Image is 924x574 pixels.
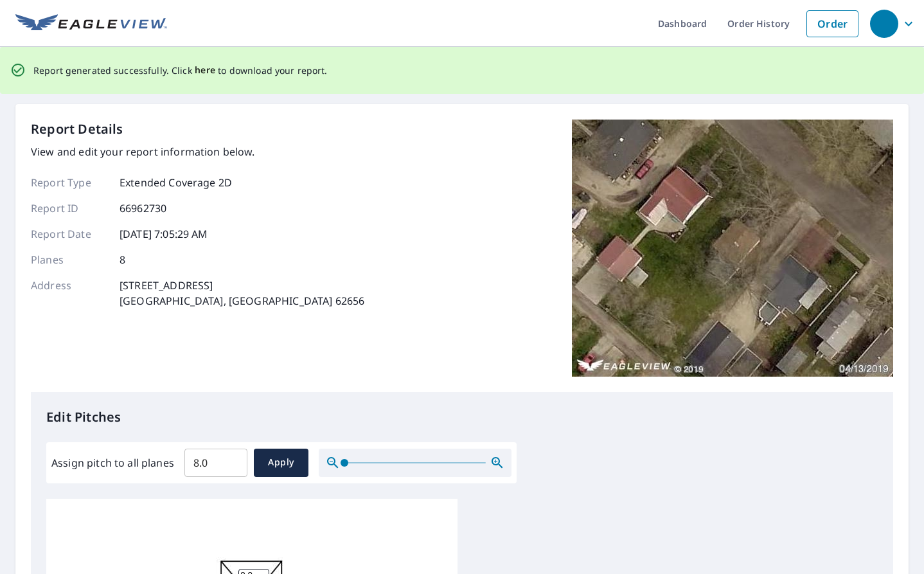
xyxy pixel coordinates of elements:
a: Order [806,10,858,37]
img: EV Logo [15,14,167,33]
p: [DATE] 7:05:29 AM [120,226,208,242]
p: Planes [31,252,108,267]
p: Address [31,278,108,309]
p: Edit Pitches [46,408,878,427]
img: Top image [572,120,893,377]
p: 66962730 [120,201,166,216]
p: View and edit your report information below. [31,144,364,159]
p: Report ID [31,201,108,216]
button: here [195,62,216,78]
p: Report Date [31,226,108,242]
p: 8 [120,252,125,267]
span: Apply [264,454,298,471]
p: Extended Coverage 2D [120,175,232,190]
button: Apply [254,449,308,477]
p: Report generated successfully. Click to download your report. [33,62,328,78]
label: Assign pitch to all planes [51,455,174,471]
p: [STREET_ADDRESS] [GEOGRAPHIC_DATA], [GEOGRAPHIC_DATA] 62656 [120,278,364,309]
p: Report Type [31,175,108,190]
p: Report Details [31,120,123,139]
input: 00.0 [184,445,247,481]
